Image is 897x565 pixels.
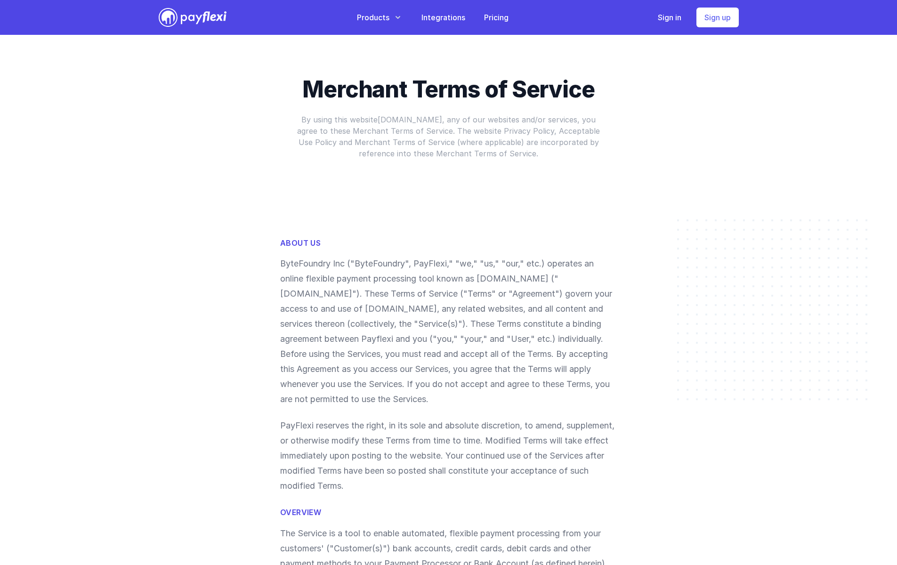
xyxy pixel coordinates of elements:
[357,12,403,23] button: Products
[357,12,389,23] span: Products
[696,8,739,27] a: Sign up
[484,12,509,23] a: Pricing
[421,12,465,23] a: Integrations
[658,12,681,23] a: Sign in
[378,115,442,124] a: [DOMAIN_NAME]
[291,114,607,159] p: By using this website , any of our websites and/or services, you agree to these Merchant Terms of...
[280,238,617,248] h2: About Us
[291,73,607,106] h2: Merchant Terms of Service
[159,8,226,27] img: PayFlexi
[280,508,617,517] h2: Overview
[280,256,617,407] p: ByteFoundry Inc ("ByteFoundry", PayFlexi," "we," "us," "our," etc.) operates an online flexible p...
[280,418,617,493] p: PayFlexi reserves the right, in its sole and absolute discretion, to amend, supplement, or otherw...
